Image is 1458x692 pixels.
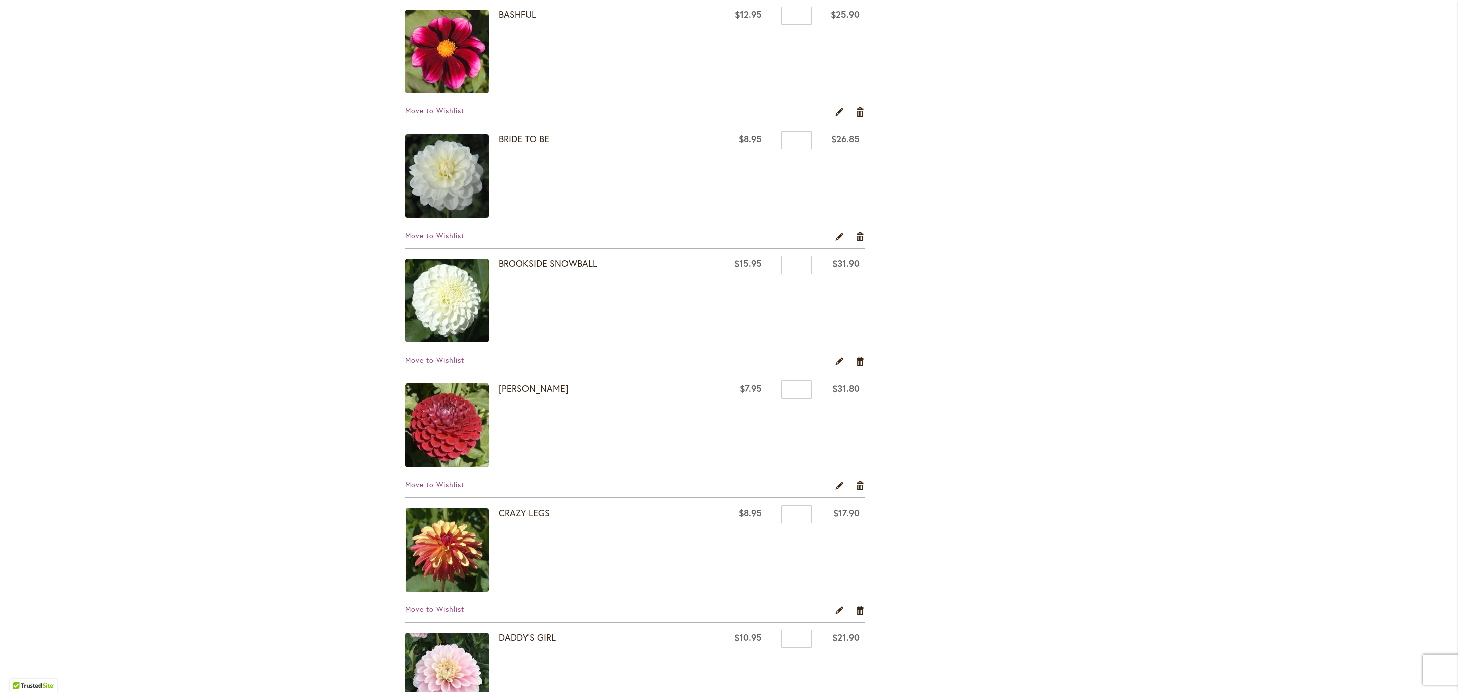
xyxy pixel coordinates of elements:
[405,604,464,614] a: Move to Wishlist
[405,480,464,489] a: Move to Wishlist
[735,8,762,20] span: $12.95
[405,259,499,345] a: BROOKSIDE SNOWBALL
[405,134,499,220] a: BRIDE TO BE
[499,257,597,270] a: BROOKSIDE SNOWBALL
[405,383,489,467] img: CORNEL
[405,230,464,240] a: Move to Wishlist
[499,631,556,643] a: DADDY'S GIRL
[734,257,762,270] span: $15.95
[734,631,762,643] span: $10.95
[405,383,499,470] a: CORNEL
[405,106,464,116] a: Move to Wishlist
[499,507,550,519] a: CRAZY LEGS
[832,631,860,643] span: $21.90
[739,507,762,519] span: $8.95
[405,10,499,96] a: BASHFUL
[740,382,762,394] span: $7.95
[499,133,549,145] a: BRIDE TO BE
[405,134,489,218] img: BRIDE TO BE
[831,8,860,20] span: $25.90
[499,382,569,394] a: [PERSON_NAME]
[831,133,860,145] span: $26.85
[405,10,489,93] img: BASHFUL
[405,259,489,342] img: BROOKSIDE SNOWBALL
[405,508,499,594] a: CRAZY LEGS
[833,507,860,519] span: $17.90
[405,355,464,365] a: Move to Wishlist
[8,656,36,684] iframe: Launch Accessibility Center
[832,382,860,394] span: $31.80
[405,508,489,592] img: CRAZY LEGS
[499,8,536,20] a: BASHFUL
[832,257,860,270] span: $31.90
[739,133,762,145] span: $8.95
